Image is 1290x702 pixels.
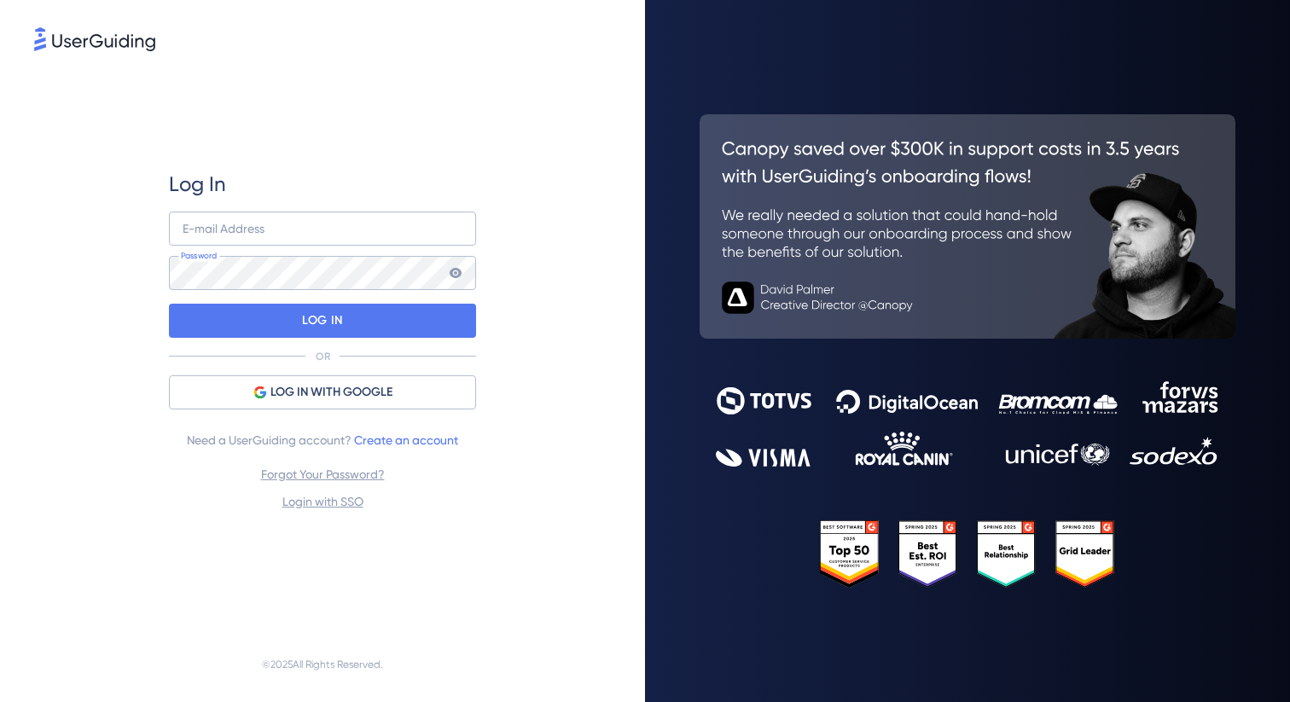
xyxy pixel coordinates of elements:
img: 8faab4ba6bc7696a72372aa768b0286c.svg [34,27,155,51]
span: © 2025 All Rights Reserved. [262,654,383,675]
input: example@company.com [169,212,476,246]
a: Login with SSO [282,495,363,508]
span: LOG IN WITH GOOGLE [270,382,392,403]
a: Forgot Your Password? [261,467,385,481]
img: 25303e33045975176eb484905ab012ff.svg [820,520,1114,588]
p: OR [316,350,330,363]
img: 26c0aa7c25a843aed4baddd2b5e0fa68.svg [700,114,1235,339]
img: 9302ce2ac39453076f5bc0f2f2ca889b.svg [716,381,1219,467]
span: Need a UserGuiding account? [187,430,458,450]
span: Log In [169,171,226,198]
p: LOG IN [302,307,342,334]
a: Create an account [354,433,458,447]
